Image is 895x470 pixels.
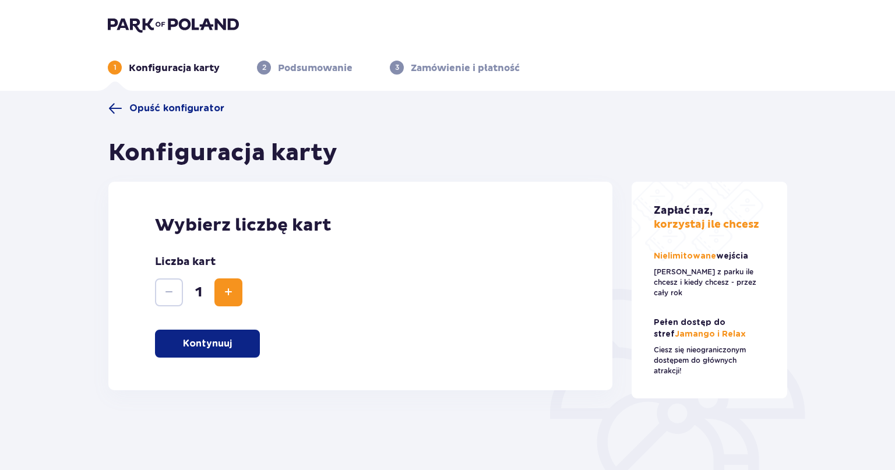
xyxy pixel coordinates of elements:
span: wejścia [716,252,748,260]
p: Kontynuuj [183,337,232,350]
p: 1 [114,62,117,73]
p: korzystaj ile chcesz [654,204,759,232]
a: Opuść konfigurator [108,101,224,115]
span: Zapłać raz, [654,204,713,217]
button: Kontynuuj [155,330,260,358]
p: 3 [395,62,399,73]
span: 1 [185,284,212,301]
h1: Konfiguracja karty [108,139,337,168]
img: Park of Poland logo [108,16,239,33]
p: Zamówienie i płatność [411,62,520,75]
p: Jamango i Relax [654,317,766,340]
span: Pełen dostęp do stref [654,319,725,338]
p: Konfiguracja karty [129,62,220,75]
p: Ciesz się nieograniczonym dostępem do głównych atrakcji! [654,345,766,376]
p: Liczba kart [155,255,216,269]
p: [PERSON_NAME] z parku ile chcesz i kiedy chcesz - przez cały rok [654,267,766,298]
button: Decrease [155,278,183,306]
p: 2 [262,62,266,73]
p: Podsumowanie [278,62,353,75]
button: Increase [214,278,242,306]
span: Opuść konfigurator [129,102,224,115]
p: Wybierz liczbę kart [155,214,566,236]
p: Nielimitowane [654,250,750,262]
